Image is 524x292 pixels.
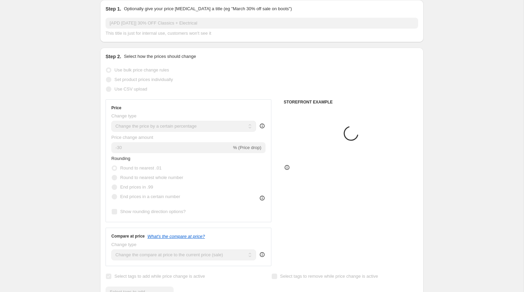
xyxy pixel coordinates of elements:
span: Change type [111,242,137,247]
h6: STOREFRONT EXAMPLE [284,99,418,105]
button: What's the compare at price? [147,234,205,239]
span: End prices in .99 [120,184,153,190]
span: Rounding [111,156,130,161]
span: Change type [111,113,137,118]
h2: Step 1. [106,5,121,12]
span: % (Price drop) [233,145,261,150]
div: $53.15 [365,150,379,157]
span: Show rounding direction options? [120,209,186,214]
span: Select tags to add while price change is active [114,274,205,279]
input: 30% off holiday sale [106,18,418,29]
span: Set product prices individually [114,77,173,82]
span: Round to nearest .01 [120,165,161,171]
strike: $59.05 [381,150,395,157]
span: Use CSV upload [114,86,147,92]
span: Placeholder [365,142,390,147]
p: Optionally give your price [MEDICAL_DATA] a title (eg "March 30% off sale on boots") [124,5,292,12]
div: help [259,123,266,129]
strike: $65.61 [304,150,317,157]
div: $59.05 [287,150,301,157]
span: End prices in a certain number [120,194,180,199]
h3: Compare at price [111,233,145,239]
span: Select tags to remove while price change is active [280,274,378,279]
span: Use bulk price change rules [114,67,169,72]
span: This title is just for internal use, customers won't see it [106,31,211,36]
div: help [259,251,266,258]
h2: Step 2. [106,53,121,60]
span: Round to nearest whole number [120,175,183,180]
span: Price change amount [111,135,153,140]
span: Placeholder [287,142,313,147]
p: Select how the prices should change [124,53,196,60]
input: -15 [111,142,232,153]
h3: Price [111,105,121,111]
